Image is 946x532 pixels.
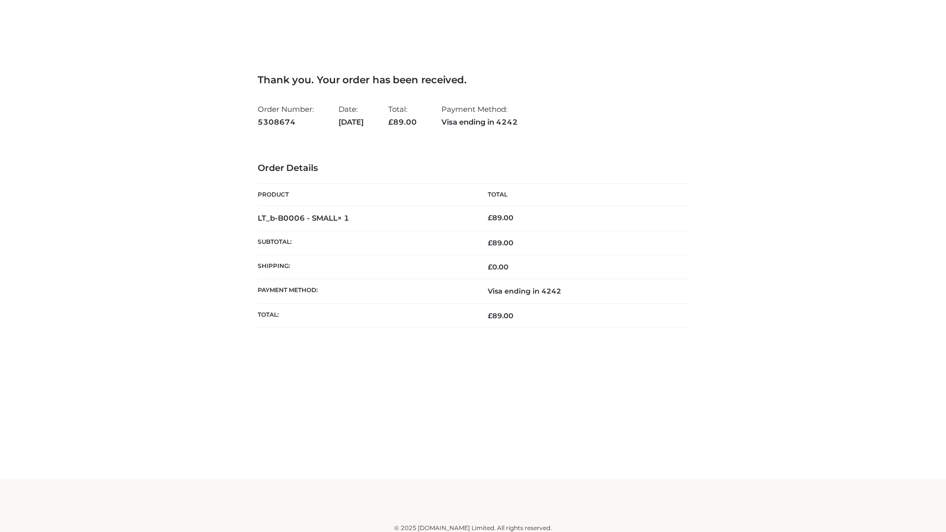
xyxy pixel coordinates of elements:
li: Date: [338,100,364,131]
th: Subtotal: [258,231,473,255]
th: Product [258,184,473,206]
th: Total: [258,303,473,328]
h3: Order Details [258,163,688,174]
span: 89.00 [488,311,513,320]
td: Visa ending in 4242 [473,279,688,303]
strong: LT_b-B0006 - SMALL [258,213,349,223]
span: 89.00 [488,238,513,247]
li: Payment Method: [441,100,518,131]
span: £ [488,238,492,247]
bdi: 89.00 [488,213,513,222]
th: Shipping: [258,255,473,279]
span: 89.00 [388,117,417,127]
li: Order Number: [258,100,314,131]
span: £ [488,263,492,271]
bdi: 0.00 [488,263,508,271]
span: £ [488,213,492,222]
li: Total: [388,100,417,131]
th: Payment method: [258,279,473,303]
strong: × 1 [338,213,349,223]
span: £ [488,311,492,320]
h3: Thank you. Your order has been received. [258,74,688,86]
th: Total [473,184,688,206]
strong: Visa ending in 4242 [441,116,518,129]
span: £ [388,117,393,127]
strong: [DATE] [338,116,364,129]
strong: 5308674 [258,116,314,129]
